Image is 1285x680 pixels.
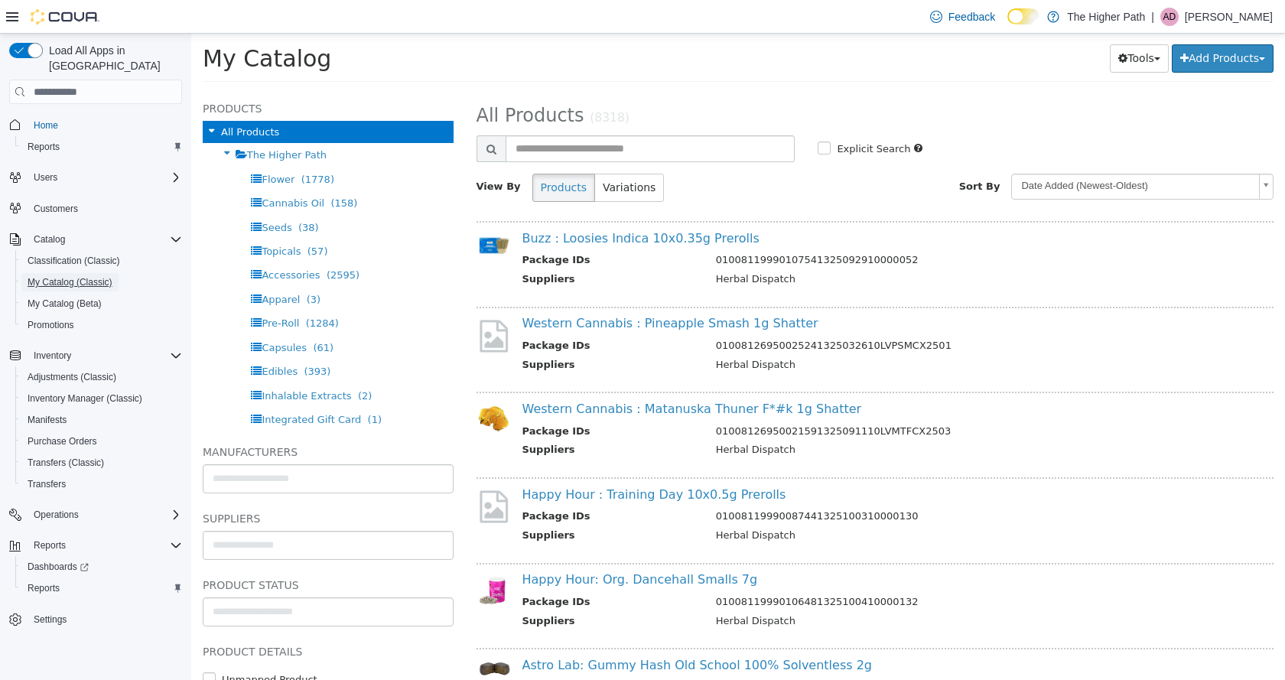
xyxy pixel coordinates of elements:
[331,197,568,212] a: Buzz : Loosies Indica 10x0.35g Prerolls
[21,389,148,408] a: Inventory Manager (Classic)
[56,116,135,127] span: The Higher Path
[122,308,142,320] span: (61)
[135,236,168,247] span: (2595)
[15,136,188,158] button: Reports
[11,476,262,494] h5: Suppliers
[21,579,182,597] span: Reports
[11,11,140,38] span: My Catalog
[3,113,188,135] button: Home
[70,236,128,247] span: Accessories
[948,9,995,24] span: Feedback
[513,494,1060,513] td: Herbal Dispatch
[28,414,67,426] span: Manifests
[34,203,78,215] span: Customers
[331,368,671,382] a: Western Cannabis : Matanuska Thuner F*#k 1g Shatter
[31,9,99,24] img: Cova
[285,284,320,321] img: missing-image.png
[21,316,80,334] a: Promotions
[70,188,100,200] span: Seeds
[768,147,809,158] span: Sort By
[70,380,170,392] span: Integrated Gift Card
[28,478,66,490] span: Transfers
[15,388,188,409] button: Inventory Manager (Classic)
[28,319,74,331] span: Promotions
[821,141,1062,164] span: Date Added (Newest-Oldest)
[21,273,119,291] a: My Catalog (Classic)
[331,538,567,553] a: Happy Hour: Org. Dancehall Smalls 7g
[21,558,182,576] span: Dashboards
[21,316,182,334] span: Promotions
[331,475,513,494] th: Package IDs
[28,141,60,153] span: Reports
[21,294,108,313] a: My Catalog (Beta)
[403,140,473,168] button: Variations
[21,432,182,451] span: Purchase Orders
[28,255,120,267] span: Classification (Classic)
[15,452,188,473] button: Transfers (Classic)
[70,140,103,151] span: Flower
[21,432,103,451] a: Purchase Orders
[34,171,57,184] span: Users
[28,536,72,555] button: Reports
[513,390,1060,409] td: 01008126950021591325091110LVMTFCX2503
[28,200,84,218] a: Customers
[15,431,188,452] button: Purchase Orders
[11,66,262,84] h5: Products
[11,542,262,561] h5: Product Status
[28,230,71,249] button: Catalog
[331,494,513,513] th: Suppliers
[112,332,139,343] span: (393)
[331,324,513,343] th: Suppliers
[70,308,115,320] span: Capsules
[34,119,58,132] span: Home
[3,167,188,188] button: Users
[924,2,1001,32] a: Feedback
[15,272,188,293] button: My Catalog (Classic)
[28,457,104,469] span: Transfers (Classic)
[513,408,1060,428] td: Herbal Dispatch
[3,608,188,630] button: Settings
[70,164,133,175] span: Cannabis Oil
[28,506,85,524] button: Operations
[15,293,188,314] button: My Catalog (Beta)
[21,475,72,493] a: Transfers
[331,624,681,639] a: Astro Lab: Gummy Hash Old School 100% Solventless 2g
[285,369,320,401] img: 150
[70,260,109,272] span: Apparel
[34,539,66,551] span: Reports
[1185,8,1273,26] p: [PERSON_NAME]
[399,77,438,91] small: (8318)
[513,475,1060,494] td: 01008119990087441325100310000130
[107,188,128,200] span: (38)
[513,304,1060,324] td: 01008126950025241325032610LVPSMCX2501
[115,260,129,272] span: (3)
[34,613,67,626] span: Settings
[70,212,109,223] span: Topicals
[15,556,188,578] a: Dashboards
[3,229,188,250] button: Catalog
[21,252,126,270] a: Classification (Classic)
[21,368,182,386] span: Adjustments (Classic)
[21,138,182,156] span: Reports
[34,350,71,362] span: Inventory
[513,324,1060,343] td: Herbal Dispatch
[28,435,97,447] span: Purchase Orders
[28,347,77,365] button: Inventory
[331,282,627,297] a: Western Cannabis : Pineapple Smash 1g Shatter
[28,561,89,573] span: Dashboards
[21,411,182,429] span: Manifests
[15,578,188,599] button: Reports
[513,561,1060,580] td: 01008119990106481325100410000132
[331,561,513,580] th: Package IDs
[3,535,188,556] button: Reports
[285,540,320,574] img: 150
[30,93,88,104] span: All Products
[341,140,404,168] button: Products
[21,454,110,472] a: Transfers (Classic)
[285,71,393,93] span: All Products
[21,475,182,493] span: Transfers
[70,284,108,295] span: Pre-Roll
[285,147,330,158] span: View By
[331,580,513,599] th: Suppliers
[28,371,116,383] span: Adjustments (Classic)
